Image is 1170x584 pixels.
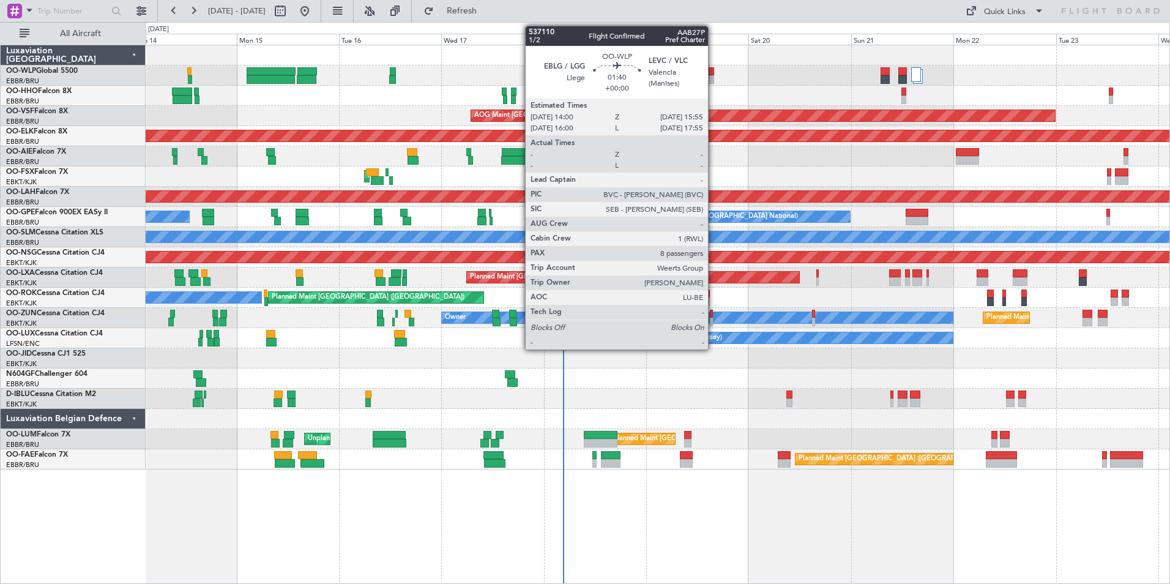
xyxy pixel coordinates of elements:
[6,238,39,247] a: EBBR/BRU
[208,6,266,17] span: [DATE] - [DATE]
[272,288,464,307] div: Planned Maint [GEOGRAPHIC_DATA] ([GEOGRAPHIC_DATA])
[6,391,30,398] span: D-IBLU
[6,359,37,369] a: EBKT/KJK
[6,77,39,86] a: EBBR/BRU
[6,339,40,348] a: LFSN/ENC
[6,209,35,216] span: OO-GPE
[6,391,96,398] a: D-IBLUCessna Citation M2
[544,34,646,45] div: Thu 18
[6,299,37,308] a: EBKT/KJK
[649,329,722,347] div: No Crew Nancy (Essey)
[148,24,169,35] div: [DATE]
[339,34,441,45] div: Tue 16
[13,24,133,43] button: All Aircraft
[6,290,37,297] span: OO-ROK
[6,249,37,256] span: OO-NSG
[547,66,611,84] div: Planned Maint Liege
[6,431,37,438] span: OO-LUM
[679,288,822,307] div: Planned Maint Kortrijk-[GEOGRAPHIC_DATA]
[6,269,103,277] a: OO-LXACessna Citation CJ4
[6,370,35,378] span: N604GF
[6,67,78,75] a: OO-WLPGlobal 5500
[748,34,851,45] div: Sat 20
[37,2,108,20] input: Trip Number
[6,370,88,378] a: N604GFChallenger 604
[6,117,39,126] a: EBBR/BRU
[6,249,105,256] a: OO-NSGCessna Citation CJ4
[1056,34,1158,45] div: Tue 23
[418,1,491,21] button: Refresh
[6,269,35,277] span: OO-LXA
[986,309,1129,327] div: Planned Maint Kortrijk-[GEOGRAPHIC_DATA]
[32,29,129,38] span: All Aircraft
[6,319,37,328] a: EBKT/KJK
[6,229,103,236] a: OO-SLMCessna Citation XLS
[646,34,748,45] div: Fri 19
[6,460,39,470] a: EBBR/BRU
[441,34,543,45] div: Wed 17
[6,128,34,135] span: OO-ELK
[436,7,488,15] span: Refresh
[6,350,86,358] a: OO-JIDCessna CJ1 525
[308,430,538,448] div: Unplanned Maint [GEOGRAPHIC_DATA] ([GEOGRAPHIC_DATA] National)
[6,148,66,155] a: OO-AIEFalcon 7X
[6,330,103,337] a: OO-LUXCessna Citation CJ4
[6,380,39,389] a: EBBR/BRU
[953,34,1056,45] div: Mon 22
[6,189,69,196] a: OO-LAHFalcon 7X
[6,310,105,317] a: OO-ZUNCessna Citation CJ4
[6,168,34,176] span: OO-FSX
[6,128,67,135] a: OO-ELKFalcon 8X
[6,279,37,288] a: EBKT/KJK
[6,440,39,449] a: EBBR/BRU
[134,34,236,45] div: Sun 14
[6,310,37,317] span: OO-ZUN
[6,108,68,115] a: OO-VSFFalcon 8X
[6,88,72,95] a: OO-HHOFalcon 8X
[6,209,108,216] a: OO-GPEFalcon 900EX EASy II
[959,1,1050,21] button: Quick Links
[6,258,37,268] a: EBKT/KJK
[6,148,32,155] span: OO-AIE
[6,218,39,227] a: EBBR/BRU
[6,451,68,459] a: OO-FAEFalcon 7X
[6,198,39,207] a: EBBR/BRU
[799,450,1020,468] div: Planned Maint [GEOGRAPHIC_DATA] ([GEOGRAPHIC_DATA] National)
[6,168,68,176] a: OO-FSXFalcon 7X
[6,157,39,167] a: EBBR/BRU
[6,189,35,196] span: OO-LAH
[6,451,34,459] span: OO-FAE
[851,34,953,45] div: Sun 21
[6,400,37,409] a: EBKT/KJK
[6,290,105,297] a: OO-ROKCessna Citation CJ4
[6,88,38,95] span: OO-HHO
[474,107,687,125] div: AOG Maint [GEOGRAPHIC_DATA] ([GEOGRAPHIC_DATA] National)
[6,431,70,438] a: OO-LUMFalcon 7X
[6,330,35,337] span: OO-LUX
[6,108,34,115] span: OO-VSF
[6,137,39,146] a: EBBR/BRU
[6,229,35,236] span: OO-SLM
[237,34,339,45] div: Mon 15
[6,97,39,106] a: EBBR/BRU
[593,208,798,226] div: No Crew [GEOGRAPHIC_DATA] ([GEOGRAPHIC_DATA] National)
[6,350,32,358] span: OO-JID
[445,309,466,327] div: Owner
[368,167,501,185] div: AOG Maint Kortrijk-[GEOGRAPHIC_DATA]
[6,67,36,75] span: OO-WLP
[470,268,663,286] div: Planned Maint [GEOGRAPHIC_DATA] ([GEOGRAPHIC_DATA])
[984,6,1026,18] div: Quick Links
[6,178,37,187] a: EBKT/KJK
